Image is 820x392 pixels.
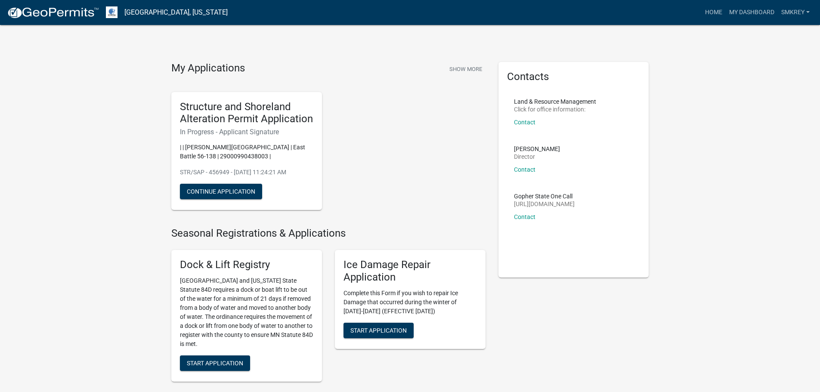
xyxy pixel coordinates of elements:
[106,6,118,18] img: Otter Tail County, Minnesota
[124,5,228,20] a: [GEOGRAPHIC_DATA], [US_STATE]
[514,201,575,207] p: [URL][DOMAIN_NAME]
[726,4,778,21] a: My Dashboard
[514,119,535,126] a: Contact
[171,227,486,240] h4: Seasonal Registrations & Applications
[446,62,486,76] button: Show More
[778,4,813,21] a: smkrey
[514,99,596,105] p: Land & Resource Management
[171,62,245,75] h4: My Applications
[514,166,535,173] a: Contact
[343,289,477,316] p: Complete this Form if you wish to repair Ice Damage that occurred during the winter of [DATE]-[DA...
[180,259,313,271] h5: Dock & Lift Registry
[514,106,596,112] p: Click for office information:
[180,355,250,371] button: Start Application
[350,327,407,333] span: Start Application
[702,4,726,21] a: Home
[180,128,313,136] h6: In Progress - Applicant Signature
[514,213,535,220] a: Contact
[514,193,575,199] p: Gopher State One Call
[180,184,262,199] button: Continue Application
[180,143,313,161] p: | | [PERSON_NAME][GEOGRAPHIC_DATA] | East Battle 56-138 | 29000990438003 |
[180,276,313,349] p: [GEOGRAPHIC_DATA] and [US_STATE] State Statute 84D requires a dock or boat lift to be out of the ...
[180,168,313,177] p: STR/SAP - 456949 - [DATE] 11:24:21 AM
[180,101,313,126] h5: Structure and Shoreland Alteration Permit Application
[514,146,560,152] p: [PERSON_NAME]
[343,323,414,338] button: Start Application
[514,154,560,160] p: Director
[187,359,243,366] span: Start Application
[343,259,477,284] h5: Ice Damage Repair Application
[507,71,641,83] h5: Contacts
